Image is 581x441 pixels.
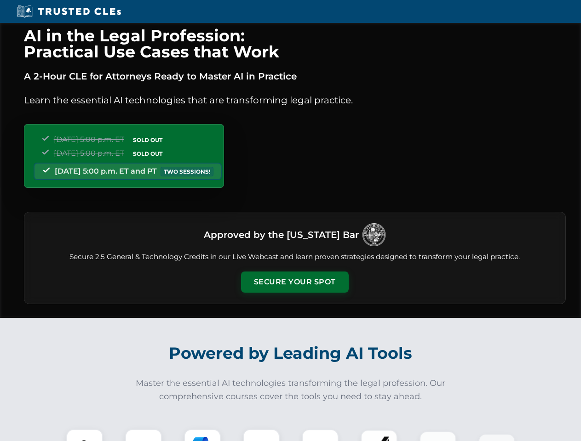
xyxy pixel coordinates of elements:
p: Secure 2.5 General & Technology Credits in our Live Webcast and learn proven strategies designed ... [35,252,554,262]
p: Master the essential AI technologies transforming the legal profession. Our comprehensive courses... [130,377,452,403]
h3: Approved by the [US_STATE] Bar [204,226,359,243]
span: SOLD OUT [130,149,166,158]
p: Learn the essential AI technologies that are transforming legal practice. [24,93,566,107]
span: [DATE] 5:00 p.m. ET [54,135,124,144]
p: A 2-Hour CLE for Attorneys Ready to Master AI in Practice [24,69,566,84]
span: [DATE] 5:00 p.m. ET [54,149,124,158]
button: Secure Your Spot [241,271,349,293]
h1: AI in the Legal Profession: Practical Use Cases that Work [24,28,566,60]
img: Logo [362,223,385,246]
h2: Powered by Leading AI Tools [36,337,546,369]
span: SOLD OUT [130,135,166,145]
img: Trusted CLEs [14,5,124,18]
